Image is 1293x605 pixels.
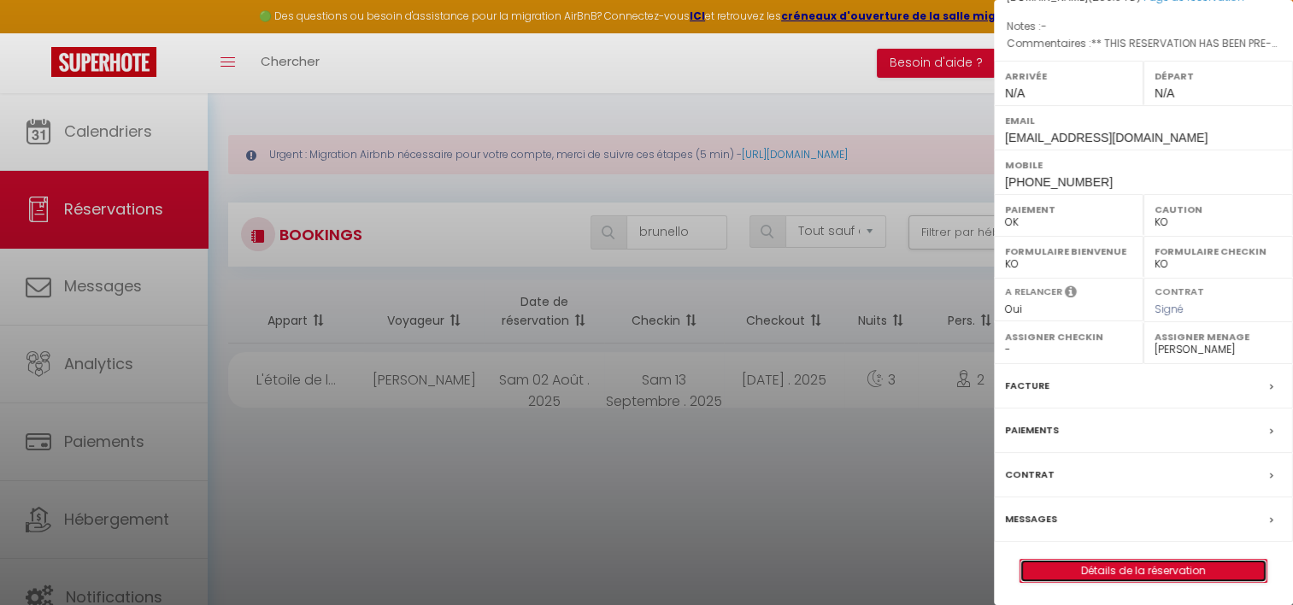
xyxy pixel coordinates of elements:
label: Contrat [1155,285,1204,296]
label: Assigner Checkin [1005,328,1132,345]
span: [EMAIL_ADDRESS][DOMAIN_NAME] [1005,131,1208,144]
label: Formulaire Checkin [1155,243,1282,260]
span: N/A [1155,86,1174,100]
label: Mobile [1005,156,1282,173]
label: A relancer [1005,285,1062,299]
p: Notes : [1007,18,1280,35]
label: Email [1005,112,1282,129]
label: Arrivée [1005,68,1132,85]
span: Signé [1155,302,1184,316]
span: [PHONE_NUMBER] [1005,175,1113,189]
label: Caution [1155,201,1282,218]
label: Contrat [1005,466,1055,484]
i: Sélectionner OUI si vous souhaiter envoyer les séquences de messages post-checkout [1065,285,1077,303]
button: Ouvrir le widget de chat LiveChat [14,7,65,58]
label: Paiement [1005,201,1132,218]
label: Formulaire Bienvenue [1005,243,1132,260]
span: N/A [1005,86,1025,100]
label: Messages [1005,510,1057,528]
label: Départ [1155,68,1282,85]
p: Commentaires : [1007,35,1280,52]
label: Facture [1005,377,1049,395]
label: Paiements [1005,421,1059,439]
span: - [1041,19,1047,33]
a: Détails de la réservation [1020,560,1267,582]
button: Détails de la réservation [1020,559,1267,583]
label: Assigner Menage [1155,328,1282,345]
